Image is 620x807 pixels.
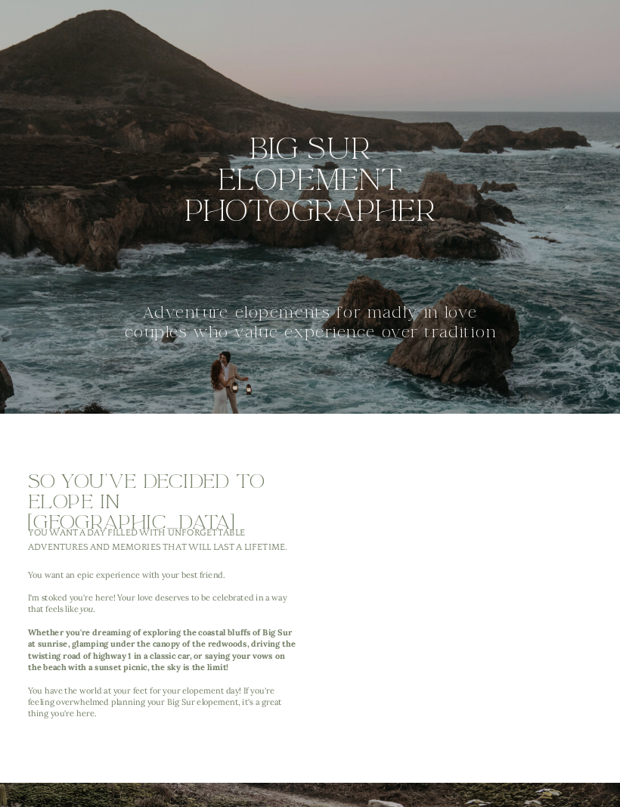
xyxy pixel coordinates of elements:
[28,628,296,673] b: Whether you're dreaming of exploring the coastal bluffs of Big Sur at sunrise, glamping under the...
[170,133,450,239] h1: Big sur Elopement Photographer
[120,303,501,362] h3: Adventure elopements for madly in love couples who value experience over tradition
[28,471,305,514] h2: so you've decided to elope in [GEOGRAPHIC_DATA]
[28,569,298,744] p: You want an epic experience with your best friend. I'm stoked you're here! Your love deserves to ...
[28,526,298,555] h3: You want a day filled with unforgettable adventures and memories that will last a lifetime.
[79,604,95,615] i: you.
